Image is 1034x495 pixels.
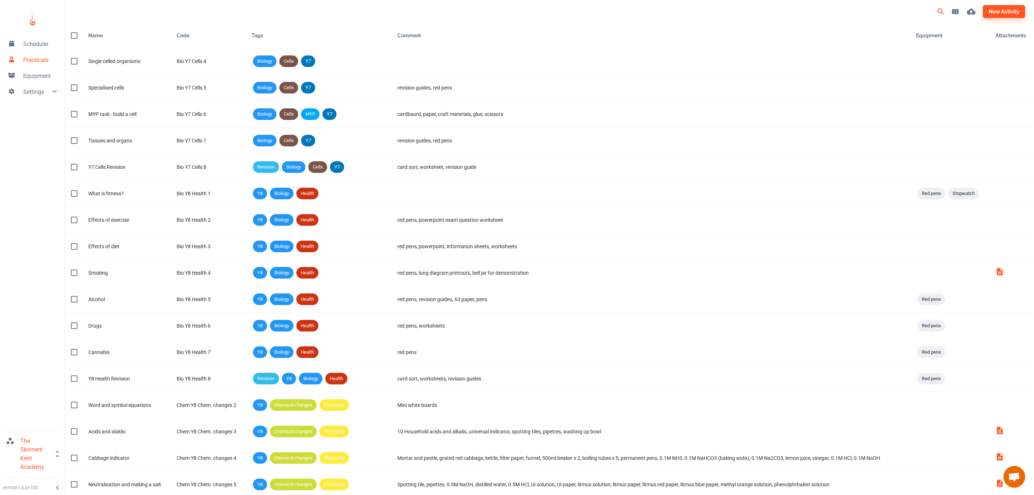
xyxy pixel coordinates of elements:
div: Specialised cells [88,84,165,92]
span: Health [296,322,318,329]
span: Biology [270,322,294,329]
div: Drugs [88,322,165,330]
span: Health [325,375,347,382]
span: Y8 [253,349,267,356]
span: Chemistry [320,402,349,409]
span: Biology [270,296,294,303]
div: cardbaord, paper, craft materials, glue, scissors [398,110,904,118]
span: Biology [253,84,277,91]
span: Cells [308,163,327,171]
div: Neutralisation and making a salt [88,481,165,488]
span: Y7 [330,163,344,171]
div: What is fitness? [88,190,165,197]
a: Chemical_changes_L5_Indicators__neutralisation_Risk_Assessment_Feb2021.doc [996,483,1004,489]
button: Search [934,4,948,19]
div: Cannabis [88,348,165,356]
span: Chemistry [320,454,349,462]
span: Health [296,190,318,197]
div: revision guides, red pens [398,84,904,92]
span: Health [296,243,318,250]
span: Red pens [917,296,945,303]
div: Acids and alaklis [88,428,165,436]
div: card sort, worksheet, revision guide [398,163,904,171]
div: Equipment [916,31,984,40]
span: Health [296,349,318,356]
div: Effects of diet [88,242,165,250]
span: Chemistry [320,428,349,435]
span: Y7 [301,84,315,91]
span: Chemistry [320,481,349,488]
div: card sort, worksheets, revision guides [398,375,904,383]
div: red pens, lung diagram printouts, bell jar for demonstration [398,269,904,277]
span: Revision [253,163,279,171]
div: red pens, worksheets [398,322,904,330]
span: Y8 [253,296,267,303]
div: Spotting tile, pipettes, 0.5M NaOH, distilled water, 0.5M HCl, UI solution, UI paper, litmus solu... [398,481,904,488]
button: Sort [85,29,106,42]
button: Sort [395,29,424,42]
span: Biology [253,137,277,144]
div: Name [88,31,103,40]
span: Y8 [253,216,267,224]
span: Health [296,269,318,276]
div: Bio Y7 Cells 4 [177,57,240,65]
a: Y8_BH_L4_Smoking_Risk_Assessment_Jan2021.doc [996,271,1004,277]
span: MYP [301,111,320,118]
div: Single celled organisms [88,57,165,65]
div: Mortar and pestle, grated red cabbage, kettle, filter paper, funnel, 500ml beaker x 2, boiling tu... [398,454,904,462]
span: Y8 [253,481,267,488]
div: Tags [252,31,386,40]
span: Red pens [917,190,945,197]
div: Smoking [88,269,165,277]
span: Biology [253,58,277,65]
button: Bulk upload [963,3,980,20]
span: Y8 [253,428,267,435]
span: Y8 [253,322,267,329]
div: Effects of exercise [88,216,165,224]
div: Chem Y8 Chem. changes 4 [177,454,240,462]
span: Cells [279,111,298,118]
div: red pens, revision guides, A3 paper, pens [398,295,904,303]
div: Bio Y8 Health 2 [177,216,240,224]
div: Bio Y8 Health 4 [177,269,240,277]
div: Chem Y8 Chem. changes 3 [177,428,240,436]
span: Y8 [253,402,267,409]
div: Bio Y8 Health 6 [177,322,240,330]
button: Sort [174,29,192,42]
div: Y8 Health Revision [88,375,165,383]
div: red pens [398,348,904,356]
span: Y7 [322,111,337,118]
div: red pens, powerpoint exam question worksheet [398,216,904,224]
span: Chemical changes [270,454,317,462]
span: Y8 [253,190,267,197]
div: Bio Y7 Cells 8 [177,163,240,171]
span: Red pens [917,322,945,329]
span: Health [296,296,318,303]
span: Red pens [917,375,945,382]
a: Chem_Changes_L3_Acids_and_Alkalis_Risk_assessment.doc [996,430,1004,436]
span: Chemical changes [270,428,317,435]
div: Bio Y8 Health 3 [177,242,240,250]
span: Y8 [253,269,267,276]
div: Bio Y7 Cells 5 [177,84,240,92]
div: Bio Y8 Health 1 [177,190,240,197]
button: new activity [983,5,1025,18]
span: Cells [279,137,298,144]
div: Cabbage indicator [88,454,165,462]
a: Chemical_changes_L4_Cabbage_Indicator_Risk_assessment.doc [996,457,1004,462]
span: Cells [279,58,298,65]
span: Y7 [301,58,315,65]
div: Word and symbol equations [88,401,165,409]
span: Biology [299,375,322,382]
span: Biology [270,243,294,250]
span: Biology [270,349,294,356]
div: Y7 Cells Revision [88,163,165,171]
span: Biology [282,163,305,171]
div: Code [177,31,189,40]
div: Bio Y7 Cells 6 [177,110,240,118]
span: Biology [253,111,277,118]
div: Bio Y7 Cells 7 [177,137,240,145]
span: Biology [270,216,294,224]
span: Y8 [253,243,267,250]
div: Bio Y8 Health 5 [177,295,240,303]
